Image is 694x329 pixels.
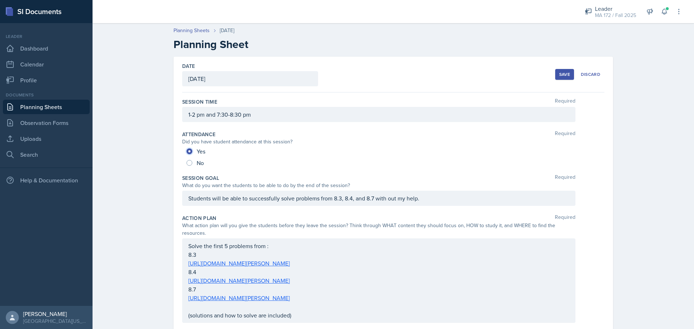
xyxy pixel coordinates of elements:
[188,268,569,276] p: 8.4
[23,310,87,317] div: [PERSON_NAME]
[188,242,569,250] p: Solve the first 5 problems from :
[559,72,570,77] div: Save
[3,57,90,72] a: Calendar
[3,73,90,87] a: Profile
[555,69,574,80] button: Save
[577,69,604,80] button: Discard
[173,27,210,34] a: Planning Sheets
[3,116,90,130] a: Observation Forms
[188,110,569,119] p: 1-2 pm and 7:30-8:30 pm
[188,194,569,203] p: Students will be able to successfully solve problems from 8.3, 8.4, and 8.7 with out my help.
[197,148,205,155] span: Yes
[3,173,90,187] div: Help & Documentation
[188,294,290,302] a: [URL][DOMAIN_NAME][PERSON_NAME]
[23,317,87,325] div: [GEOGRAPHIC_DATA][US_STATE] in [GEOGRAPHIC_DATA]
[555,131,575,138] span: Required
[182,98,217,105] label: Session Time
[3,131,90,146] a: Uploads
[188,285,569,294] p: 8.7
[3,100,90,114] a: Planning Sheets
[595,12,636,19] div: MA 172 / Fall 2025
[555,215,575,222] span: Required
[173,38,613,51] h2: Planning Sheet
[555,174,575,182] span: Required
[188,277,290,285] a: [URL][DOMAIN_NAME][PERSON_NAME]
[182,62,195,70] label: Date
[182,138,575,146] div: Did you have student attendance at this session?
[581,72,600,77] div: Discard
[182,182,575,189] div: What do you want the students to be able to do by the end of the session?
[188,311,569,320] p: (solutions and how to solve are included)
[3,41,90,56] a: Dashboard
[182,222,575,237] div: What action plan will you give the students before they leave the session? Think through WHAT con...
[220,27,234,34] div: [DATE]
[188,259,290,267] a: [URL][DOMAIN_NAME][PERSON_NAME]
[182,215,217,222] label: Action Plan
[595,4,636,13] div: Leader
[3,147,90,162] a: Search
[3,33,90,40] div: Leader
[182,131,216,138] label: Attendance
[555,98,575,105] span: Required
[197,159,204,166] span: No
[3,92,90,98] div: Documents
[188,250,569,259] p: 8.3
[182,174,219,182] label: Session Goal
